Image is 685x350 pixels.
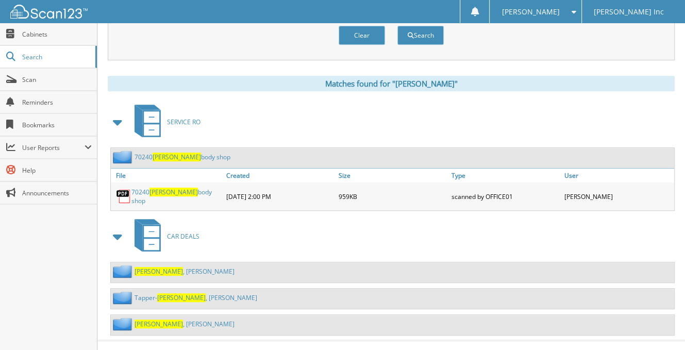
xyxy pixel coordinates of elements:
[128,102,201,142] a: SERVICE RO
[22,98,92,107] span: Reminders
[113,291,135,304] img: folder2.png
[135,267,183,276] span: [PERSON_NAME]
[157,293,206,302] span: [PERSON_NAME]
[224,185,337,208] div: [DATE] 2:00 PM
[594,9,664,15] span: [PERSON_NAME] Inc
[339,26,385,45] button: Clear
[108,76,675,91] div: Matches found for "[PERSON_NAME]"
[22,143,85,152] span: User Reports
[113,265,135,278] img: folder2.png
[22,30,92,39] span: Cabinets
[167,118,201,126] span: SERVICE RO
[449,169,562,182] a: Type
[22,75,92,84] span: Scan
[633,301,685,350] iframe: Chat Widget
[502,9,560,15] span: [PERSON_NAME]
[135,320,235,328] a: [PERSON_NAME], [PERSON_NAME]
[561,169,674,182] a: User
[22,121,92,129] span: Bookmarks
[336,185,449,208] div: 959KB
[336,169,449,182] a: Size
[135,320,183,328] span: [PERSON_NAME]
[153,153,201,161] span: [PERSON_NAME]
[135,293,257,302] a: Tapper-[PERSON_NAME], [PERSON_NAME]
[22,166,92,175] span: Help
[10,5,88,19] img: scan123-logo-white.svg
[22,53,90,61] span: Search
[22,189,92,197] span: Announcements
[128,216,199,257] a: CAR DEALS
[111,169,224,182] a: File
[113,318,135,330] img: folder2.png
[397,26,444,45] button: Search
[149,188,198,196] span: [PERSON_NAME]
[167,232,199,241] span: CAR DEALS
[135,153,230,161] a: 70240[PERSON_NAME]body shop
[224,169,337,182] a: Created
[116,189,131,204] img: PDF.png
[449,185,562,208] div: scanned by OFFICE01
[561,185,674,208] div: [PERSON_NAME]
[113,151,135,163] img: folder2.png
[131,188,221,205] a: 70240[PERSON_NAME]body shop
[135,267,235,276] a: [PERSON_NAME], [PERSON_NAME]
